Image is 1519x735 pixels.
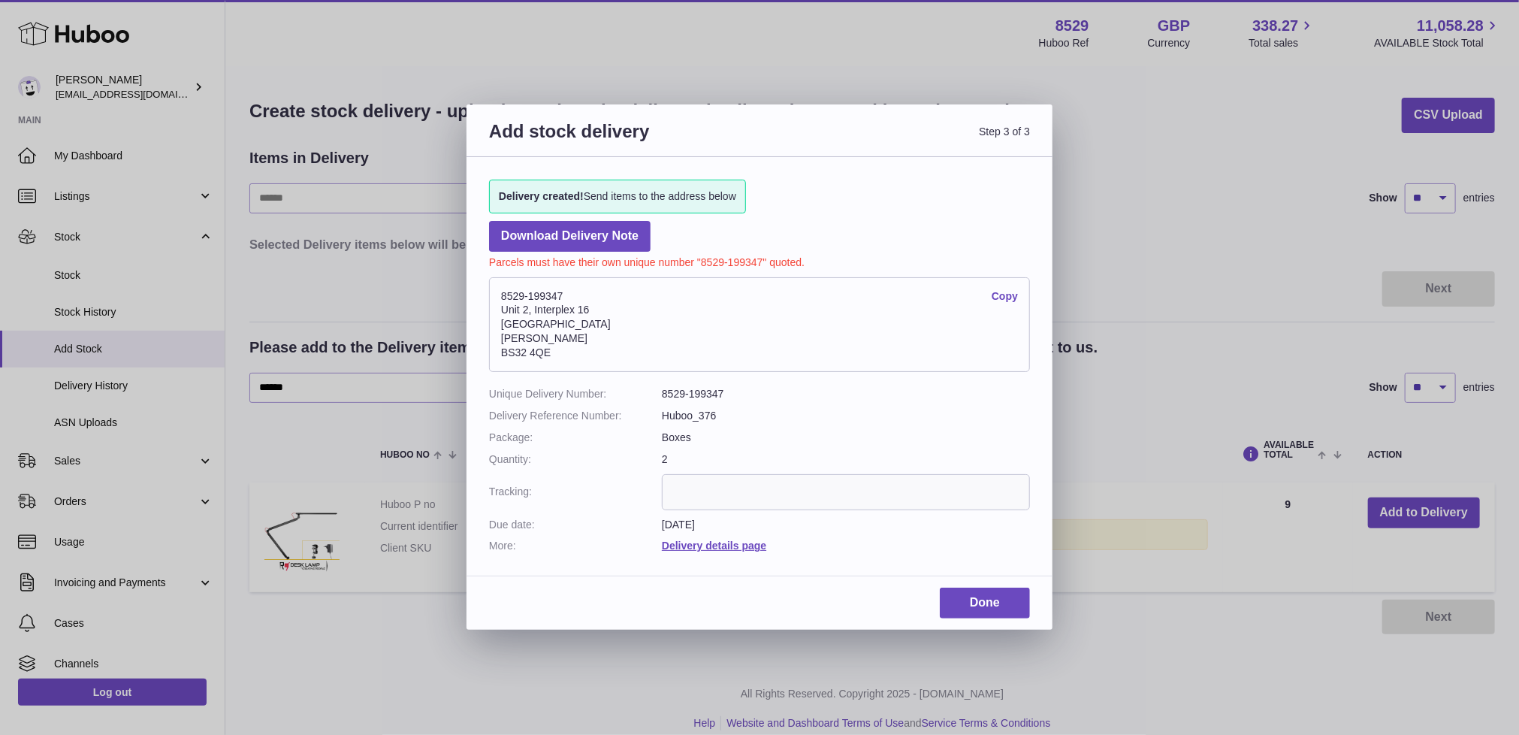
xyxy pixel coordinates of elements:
[992,289,1018,304] a: Copy
[489,277,1030,372] address: 8529-199347 Unit 2, Interplex 16 [GEOGRAPHIC_DATA] [PERSON_NAME] BS32 4QE
[489,409,662,423] dt: Delivery Reference Number:
[940,588,1030,619] a: Done
[499,190,584,202] strong: Delivery created!
[489,431,662,445] dt: Package:
[662,387,1030,401] dd: 8529-199347
[489,252,1030,270] p: Parcels must have their own unique number "8529-199347" quoted.
[489,221,651,252] a: Download Delivery Note
[499,189,736,204] span: Send items to the address below
[489,518,662,532] dt: Due date:
[662,540,766,552] a: Delivery details page
[662,409,1030,423] dd: Huboo_376
[662,518,1030,532] dd: [DATE]
[489,119,759,161] h3: Add stock delivery
[759,119,1030,161] span: Step 3 of 3
[489,539,662,553] dt: More:
[489,474,662,510] dt: Tracking:
[489,452,662,467] dt: Quantity:
[662,431,1030,445] dd: Boxes
[662,452,1030,467] dd: 2
[489,387,662,401] dt: Unique Delivery Number:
